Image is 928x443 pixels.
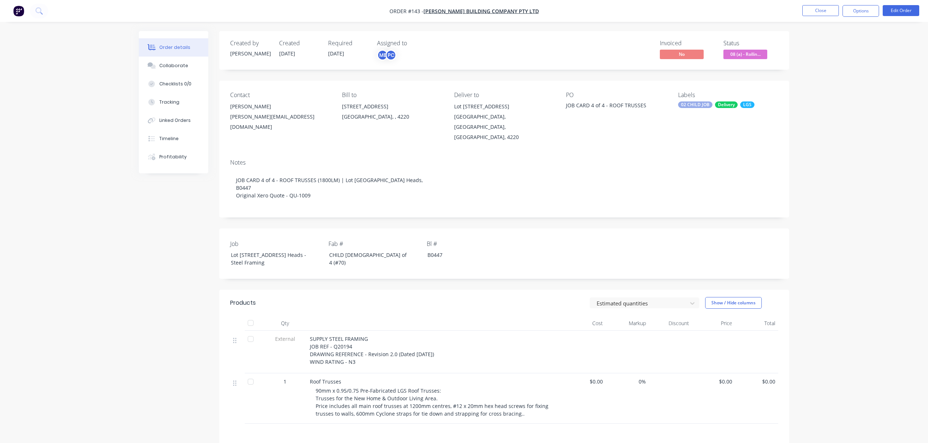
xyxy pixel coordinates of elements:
span: $0.00 [566,378,603,385]
button: Close [802,5,839,16]
button: Show / Hide columns [705,297,762,309]
div: Markup [606,316,649,331]
button: Tracking [139,93,208,111]
div: [GEOGRAPHIC_DATA], , 4220 [342,112,442,122]
div: Cost [563,316,606,331]
div: Lot [STREET_ADDRESS] [454,101,554,112]
span: Roof Trusses [310,378,341,385]
div: Total [735,316,778,331]
div: Collaborate [159,62,188,69]
div: Products [230,298,256,307]
div: Discount [649,316,692,331]
a: [PERSON_NAME] Building Company Pty Ltd [423,8,539,15]
button: Profitability [139,148,208,166]
div: [PERSON_NAME][PERSON_NAME][EMAIL_ADDRESS][DOMAIN_NAME] [230,101,330,132]
button: Options [843,5,879,17]
div: Required [328,40,368,47]
div: Assigned to [377,40,450,47]
button: Edit Order [883,5,919,16]
div: Order details [159,44,190,51]
img: Factory [13,5,24,16]
span: [DATE] [279,50,295,57]
span: 1 [284,378,286,385]
span: $0.00 [738,378,775,385]
button: Checklists 0/0 [139,75,208,93]
div: Profitability [159,154,187,160]
div: ME [377,50,388,61]
button: Collaborate [139,57,208,75]
button: MEPC [377,50,396,61]
div: Tracking [159,99,179,105]
div: Labels [678,92,778,99]
div: 02 CHILD JOB [678,101,712,108]
div: Invoiced [660,40,715,47]
div: Deliver to [454,92,554,99]
label: Bl # [427,239,518,248]
div: [STREET_ADDRESS][GEOGRAPHIC_DATA], , 4220 [342,101,442,125]
div: [PERSON_NAME] [230,101,330,112]
div: [STREET_ADDRESS] [342,101,442,112]
div: Status [723,40,778,47]
span: No [660,50,704,59]
button: Timeline [139,130,208,148]
div: Created by [230,40,270,47]
div: JOB CARD 4 of 4 - ROOF TRUSSES (1800LM) | Lot [GEOGRAPHIC_DATA] Heads, B0447 Original Xero Quote ... [230,169,778,207]
div: [GEOGRAPHIC_DATA], [GEOGRAPHIC_DATA], [GEOGRAPHIC_DATA], 4220 [454,112,554,142]
div: [PERSON_NAME] [230,50,270,57]
span: External [266,335,304,343]
span: 08 (a) - Rollin... [723,50,767,59]
span: Order #143 - [389,8,423,15]
button: Linked Orders [139,111,208,130]
span: SUPPLY STEEL FRAMING JOB REF - Q20194 DRAWING REFERENCE - Revision 2.0 (Dated [DATE]) WIND RATING... [310,335,434,365]
div: CHILD [DEMOGRAPHIC_DATA] of 4 (#70) [323,250,415,268]
div: PC [385,50,396,61]
div: Delivery [715,101,738,108]
div: PO [566,92,666,99]
div: Qty [263,316,307,331]
div: JOB CARD 4 of 4 - ROOF TRUSSES [566,101,657,112]
div: Contact [230,92,330,99]
span: $0.00 [695,378,732,385]
button: Order details [139,38,208,57]
div: Timeline [159,135,179,142]
div: Lot [STREET_ADDRESS][GEOGRAPHIC_DATA], [GEOGRAPHIC_DATA], [GEOGRAPHIC_DATA], 4220 [454,101,554,142]
button: 08 (a) - Rollin... [723,50,767,61]
div: Notes [230,159,778,166]
div: Created [279,40,319,47]
div: Checklists 0/0 [159,81,191,87]
div: Linked Orders [159,117,191,124]
div: Bill to [342,92,442,99]
div: [PERSON_NAME][EMAIL_ADDRESS][DOMAIN_NAME] [230,112,330,132]
div: LGS [740,101,754,108]
label: Job [230,239,322,248]
div: Price [692,316,735,331]
label: Fab # [328,239,420,248]
div: B0447 [422,250,513,260]
div: Lot [STREET_ADDRESS] Heads - Steel Framing [225,250,316,268]
span: 90mm x 0.95/0.75 Pre-Fabricated LGS Roof Trusses: Trusses for the New Home & Outdoor Living Area.... [316,387,550,417]
span: [DATE] [328,50,344,57]
span: 0% [609,378,646,385]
